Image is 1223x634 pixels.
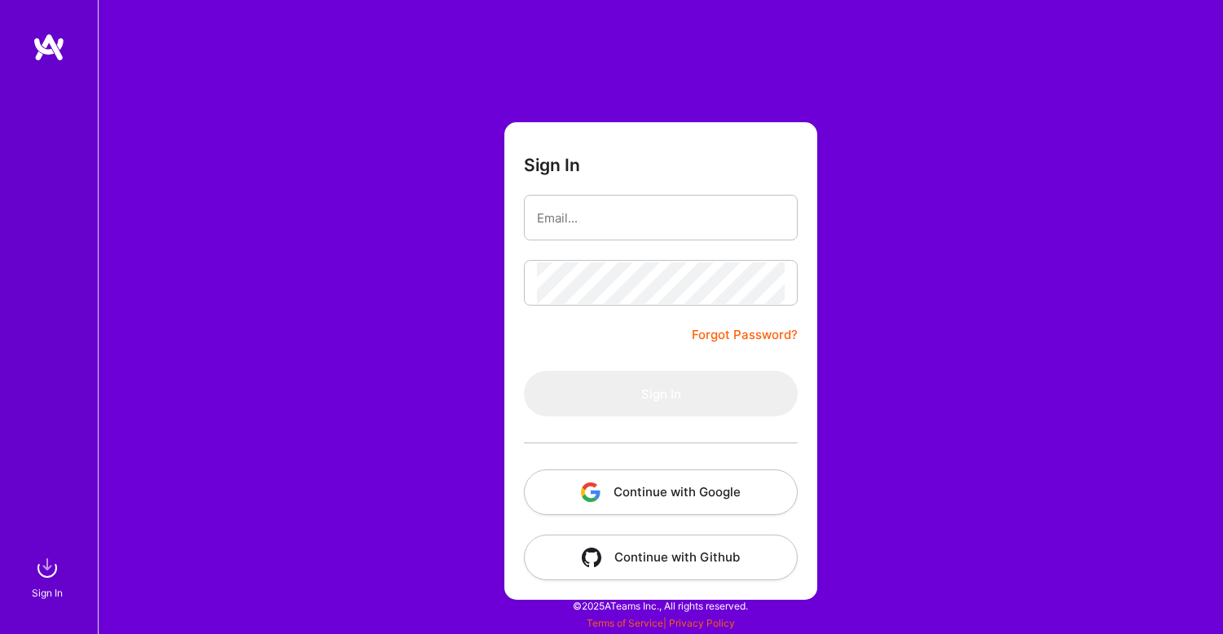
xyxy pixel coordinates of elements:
[33,33,65,62] img: logo
[692,325,798,345] a: Forgot Password?
[587,617,663,629] a: Terms of Service
[537,197,785,239] input: Email...
[98,585,1223,626] div: © 2025 ATeams Inc., All rights reserved.
[587,617,735,629] span: |
[582,548,601,567] img: icon
[581,482,601,502] img: icon
[32,584,63,601] div: Sign In
[524,535,798,580] button: Continue with Github
[524,155,580,175] h3: Sign In
[34,552,64,601] a: sign inSign In
[669,617,735,629] a: Privacy Policy
[524,469,798,515] button: Continue with Google
[524,371,798,416] button: Sign In
[31,552,64,584] img: sign in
